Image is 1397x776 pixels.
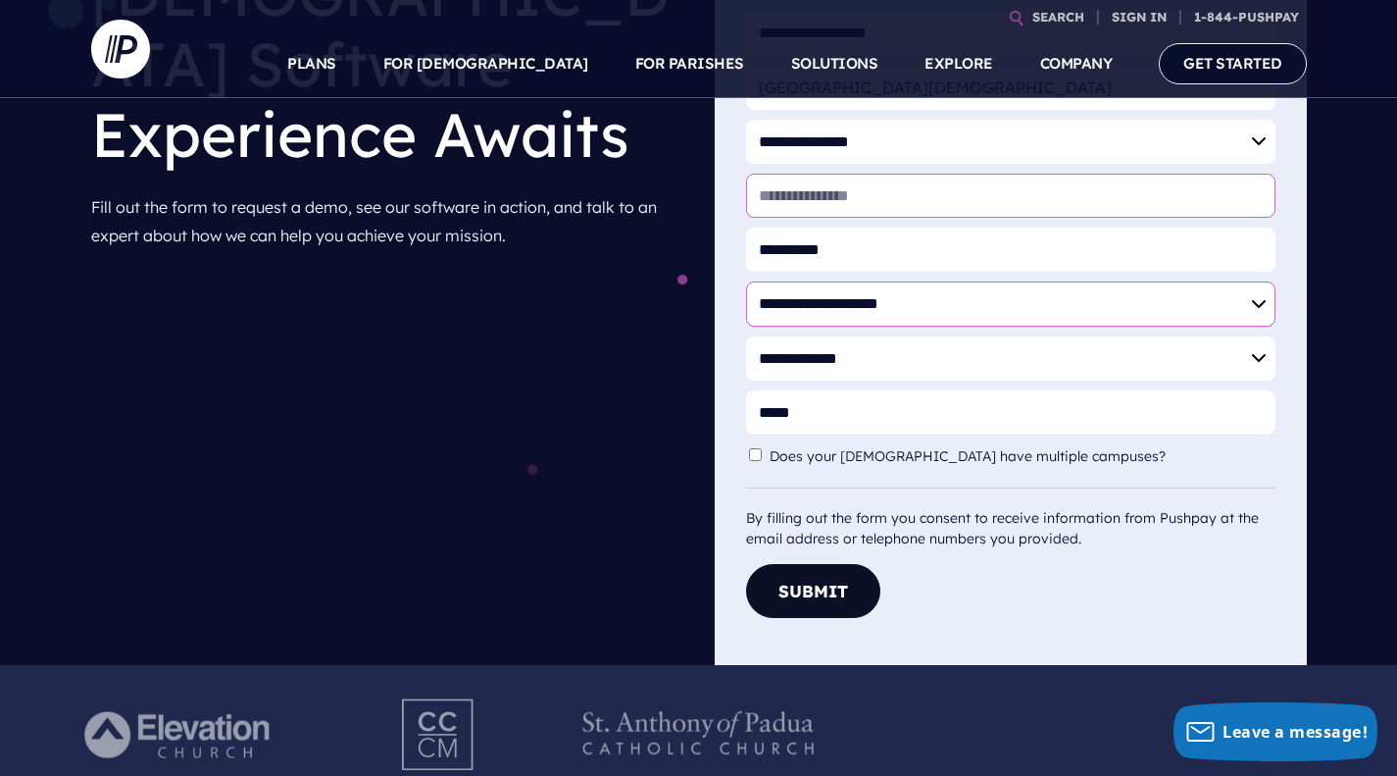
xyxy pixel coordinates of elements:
[91,185,683,258] p: Fill out the form to request a demo, see our software in action, and talk to an expert about how ...
[791,29,878,98] a: SOLUTIONS
[746,488,1275,549] div: By filling out the form you consent to receive information from Pushpay at the email address or t...
[924,29,993,98] a: EXPLORE
[770,448,1175,465] label: Does your [DEMOGRAPHIC_DATA] have multiple campuses?
[1173,702,1377,761] button: Leave a message!
[635,29,744,98] a: FOR PARISHES
[1040,29,1113,98] a: COMPANY
[1159,43,1307,83] a: GET STARTED
[1222,721,1368,743] span: Leave a message!
[746,564,880,618] button: Submit
[383,29,588,98] a: FOR [DEMOGRAPHIC_DATA]
[287,29,336,98] a: PLANS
